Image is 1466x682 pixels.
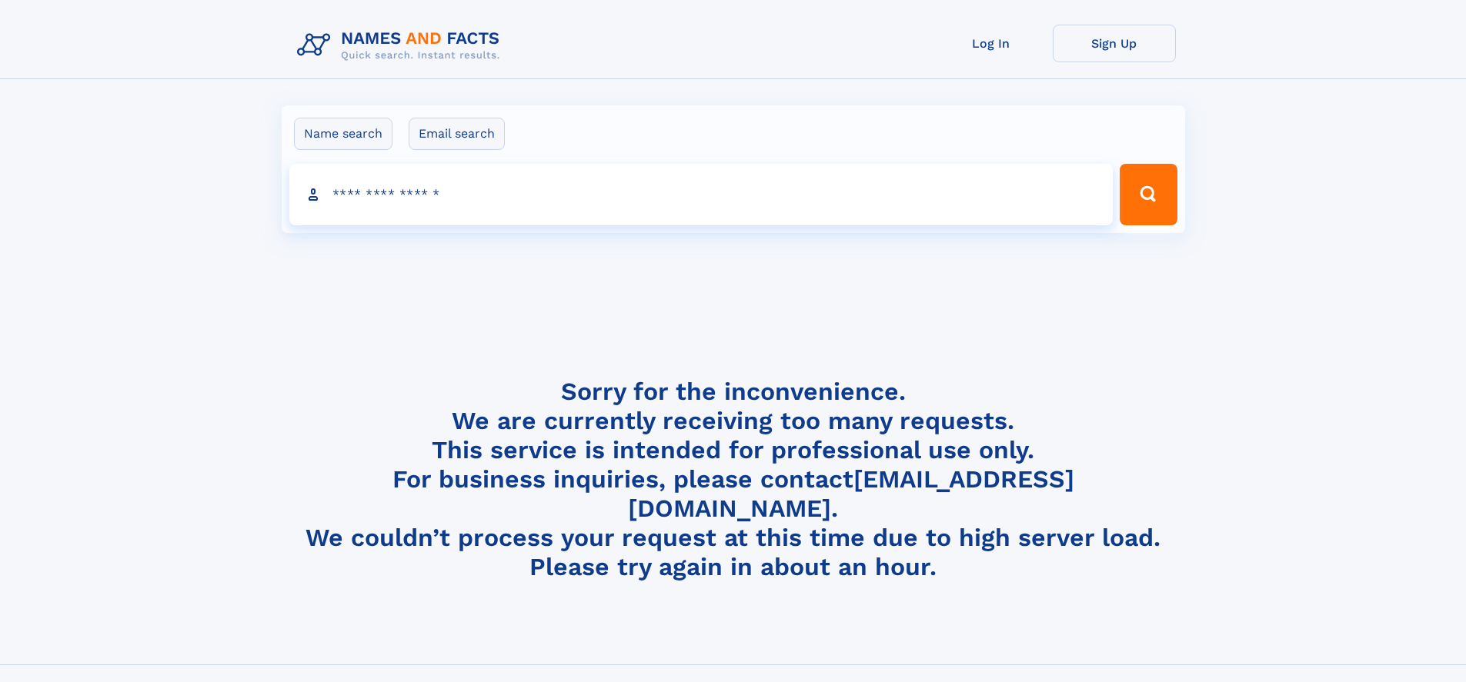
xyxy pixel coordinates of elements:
[930,25,1053,62] a: Log In
[294,118,392,150] label: Name search
[628,464,1074,523] a: [EMAIL_ADDRESS][DOMAIN_NAME]
[291,377,1176,582] h4: Sorry for the inconvenience. We are currently receiving too many requests. This service is intend...
[1053,25,1176,62] a: Sign Up
[289,164,1114,225] input: search input
[1120,164,1177,225] button: Search Button
[409,118,505,150] label: Email search
[291,25,513,66] img: Logo Names and Facts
